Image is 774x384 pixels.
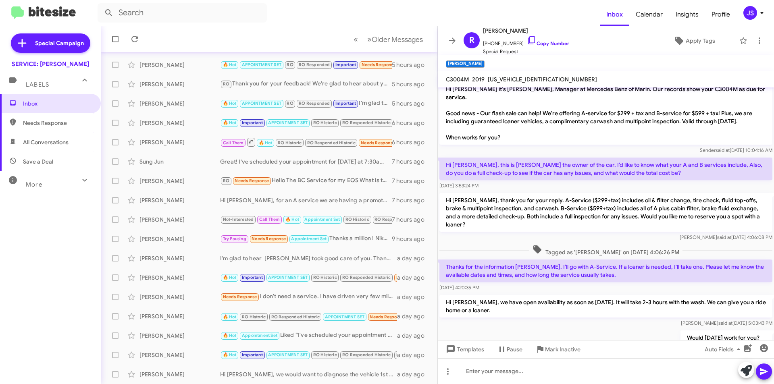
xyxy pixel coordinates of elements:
[349,31,428,48] nav: Page navigation example
[220,350,397,359] div: Thank you though
[139,351,220,359] div: [PERSON_NAME]
[600,3,629,26] a: Inbox
[680,330,772,345] p: Would [DATE] work for you?
[220,196,392,204] div: Hi [PERSON_NAME], for an A service we are having a promotion for $299.00, can I make an appointme...
[392,235,431,243] div: 9 hours ago
[139,370,220,378] div: [PERSON_NAME]
[220,370,397,378] div: Hi [PERSON_NAME], we would want to diagnose the vehicle 1st to confirm. If the whole trans module...
[680,234,772,240] span: [PERSON_NAME] [DATE] 4:06:08 PM
[23,138,69,146] span: All Conversations
[242,314,266,320] span: RO Historic
[483,26,569,35] span: [PERSON_NAME]
[220,99,392,108] div: I'm glad to hear that! If you need any maintenance or repairs in the future, feel free to reach out.
[439,158,772,180] p: Hi [PERSON_NAME], this is [PERSON_NAME] the owner of the car. I’d like to know what your A and B ...
[12,60,89,68] div: SERVICE: [PERSON_NAME]
[439,284,479,291] span: [DATE] 4:20:35 PM
[139,177,220,185] div: [PERSON_NAME]
[361,140,395,145] span: Needs Response
[439,82,772,145] p: Hi [PERSON_NAME] it's [PERSON_NAME], Manager at Mercedes Benz of Marin. Our records show your C30...
[26,181,42,188] span: More
[139,196,220,204] div: [PERSON_NAME]
[362,62,396,67] span: Needs Response
[220,60,392,69] div: Perfect
[139,235,220,243] div: [PERSON_NAME]
[392,158,431,166] div: 7 hours ago
[439,183,479,189] span: [DATE] 3:53:24 PM
[681,320,772,326] span: [PERSON_NAME] [DATE] 5:03:43 PM
[705,3,737,26] a: Profile
[488,76,597,83] span: [US_VEHICLE_IDENTIFICATION_NUMBER]
[392,80,431,88] div: 5 hours ago
[367,34,372,44] span: »
[139,80,220,88] div: [PERSON_NAME]
[220,118,392,127] div: Thank you.
[397,370,431,378] div: a day ago
[529,245,682,256] span: Tagged as '[PERSON_NAME]' on [DATE] 4:06:26 PM
[242,120,263,125] span: Important
[223,178,229,183] span: RO
[223,217,254,222] span: Not-Interested
[370,314,404,320] span: Needs Response
[220,254,397,262] div: I'm glad to hear [PERSON_NAME] took good care of you. Thanks for your patience with getting the p...
[139,158,220,166] div: Sung Jun
[223,81,229,87] span: RO
[287,101,293,106] span: RO
[223,140,244,145] span: Call Them
[483,35,569,48] span: [PHONE_NUMBER]
[392,177,431,185] div: 7 hours ago
[335,101,356,106] span: Important
[278,140,302,145] span: RO Historic
[313,120,337,125] span: RO Historic
[629,3,669,26] a: Calendar
[444,342,484,357] span: Templates
[325,314,364,320] span: APPOINTMENT SET
[23,100,92,108] span: Inbox
[392,100,431,108] div: 5 hours ago
[220,137,392,147] div: Inbound Call
[397,254,431,262] div: a day ago
[220,234,392,243] div: Thanks a million ! Nik has been great !
[299,101,330,106] span: RO Responded
[335,62,356,67] span: Important
[268,120,308,125] span: APPOINTMENT SET
[242,275,263,280] span: Important
[139,332,220,340] div: [PERSON_NAME]
[98,3,267,23] input: Search
[527,40,569,46] a: Copy Number
[139,61,220,69] div: [PERSON_NAME]
[439,295,772,318] p: Hi [PERSON_NAME], we have open availability as soon as [DATE]. It will take 2-3 hours with the wa...
[396,352,451,357] span: MOVED OUT OF THE AREA
[397,351,431,359] div: a day ago
[392,216,431,224] div: 7 hours ago
[392,119,431,127] div: 6 hours ago
[299,62,330,67] span: RO Responded
[252,236,286,241] span: Needs Response
[287,62,293,67] span: RO
[718,320,732,326] span: said at
[223,352,237,357] span: 🔥 Hot
[397,332,431,340] div: a day ago
[223,314,237,320] span: 🔥 Hot
[372,35,423,44] span: Older Messages
[529,342,587,357] button: Mark Inactive
[439,193,772,232] p: Hi [PERSON_NAME], thank you for your reply. A-Service ($299+tax) includes oil & filter change, ti...
[139,216,220,224] div: [PERSON_NAME]
[23,119,92,127] span: Needs Response
[439,259,772,282] p: Thanks for the information [PERSON_NAME]. I’ll go with A-Service. If a loaner is needed, I'll tak...
[139,100,220,108] div: [PERSON_NAME]
[285,217,299,222] span: 🔥 Hot
[653,33,735,48] button: Apply Tags
[705,342,743,357] span: Auto Fields
[259,140,273,145] span: 🔥 Hot
[139,293,220,301] div: [PERSON_NAME]
[483,48,569,56] span: Special Request
[139,274,220,282] div: [PERSON_NAME]
[717,234,731,240] span: said at
[397,312,431,320] div: a day ago
[26,81,49,88] span: Labels
[291,236,327,241] span: Appointment Set
[669,3,705,26] span: Insights
[268,352,308,357] span: APPOINTMENT SET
